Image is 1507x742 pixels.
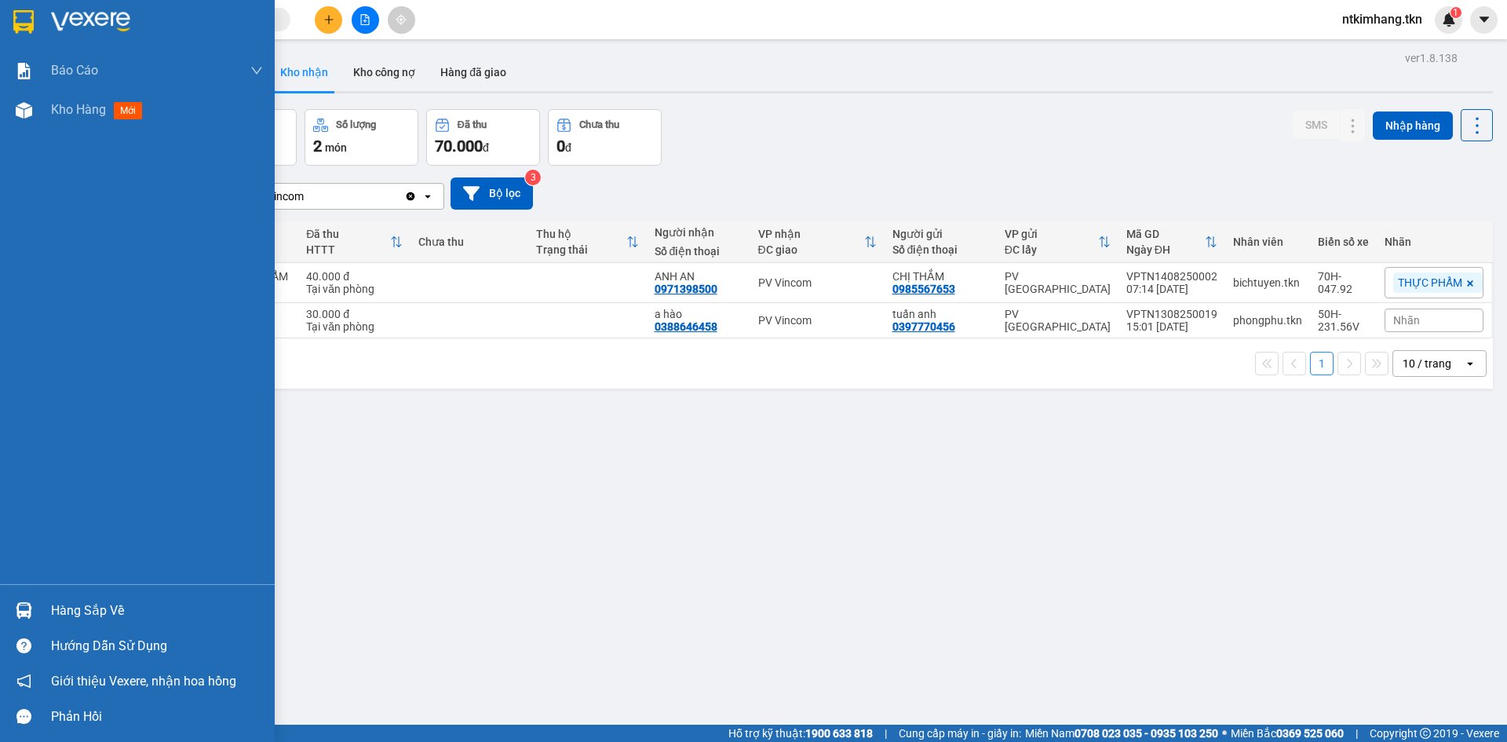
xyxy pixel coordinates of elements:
[483,141,489,154] span: đ
[1450,7,1461,18] sup: 1
[51,671,236,691] span: Giới thiệu Vexere, nhận hoa hồng
[1233,314,1302,327] div: phongphu.tkn
[51,102,106,117] span: Kho hàng
[114,102,142,119] span: mới
[892,243,989,256] div: Số điện thoại
[1318,236,1369,248] div: Biển số xe
[1118,221,1225,263] th: Toggle SortBy
[758,314,877,327] div: PV Vincom
[16,63,32,79] img: solution-icon
[655,270,743,283] div: ANH AN
[892,270,989,283] div: CHỊ THẮM
[352,6,379,34] button: file-add
[315,6,342,34] button: plus
[655,308,743,320] div: a hào
[250,188,304,204] div: PV Vincom
[359,14,370,25] span: file-add
[306,320,403,333] div: Tại văn phòng
[548,109,662,166] button: Chưa thu0đ
[1233,276,1302,289] div: bichtuyen.tkn
[536,228,626,240] div: Thu hộ
[1005,243,1098,256] div: ĐC lấy
[1453,7,1458,18] span: 1
[16,674,31,689] span: notification
[458,119,487,130] div: Đã thu
[885,725,887,742] span: |
[1318,270,1369,295] div: 70H-047.92
[655,283,717,295] div: 0971398500
[404,190,417,203] svg: Clear value
[388,6,415,34] button: aim
[323,14,334,25] span: plus
[1398,276,1462,290] span: THỰC PHẨM
[250,64,263,77] span: down
[306,228,390,240] div: Đã thu
[565,141,571,154] span: đ
[396,14,407,25] span: aim
[1126,228,1205,240] div: Mã GD
[16,638,31,653] span: question-circle
[1373,111,1453,140] button: Nhập hàng
[313,137,322,155] span: 2
[1470,6,1498,34] button: caret-down
[728,725,873,742] span: Hỗ trợ kỹ thuật:
[655,320,717,333] div: 0388646458
[1420,728,1431,739] span: copyright
[306,270,403,283] div: 40.000 đ
[306,308,403,320] div: 30.000 đ
[1330,9,1435,29] span: ntkimhang.tkn
[1293,111,1340,139] button: SMS
[1005,228,1098,240] div: VP gửi
[16,102,32,119] img: warehouse-icon
[1464,357,1476,370] svg: open
[1442,13,1456,27] img: icon-new-feature
[305,109,418,166] button: Số lượng2món
[892,320,955,333] div: 0397770456
[298,221,411,263] th: Toggle SortBy
[1385,236,1483,248] div: Nhãn
[1393,314,1420,327] span: Nhãn
[51,705,263,729] div: Phản hồi
[579,119,619,130] div: Chưa thu
[899,725,1021,742] span: Cung cấp máy in - giấy in:
[51,599,263,623] div: Hàng sắp về
[655,245,743,258] div: Số điện thoại
[556,137,565,155] span: 0
[16,709,31,724] span: message
[13,10,34,34] img: logo-vxr
[758,276,877,289] div: PV Vincom
[306,283,403,295] div: Tại văn phòng
[1318,308,1369,333] div: 50H-231.56V
[435,137,483,155] span: 70.000
[1403,356,1451,371] div: 10 / trang
[805,727,873,740] strong: 1900 633 818
[750,221,885,263] th: Toggle SortBy
[1025,725,1218,742] span: Miền Nam
[1356,725,1358,742] span: |
[305,188,307,204] input: Selected PV Vincom.
[1233,236,1302,248] div: Nhân viên
[655,226,743,239] div: Người nhận
[1222,730,1227,737] span: ⚪️
[306,243,390,256] div: HTTT
[1310,352,1334,375] button: 1
[1126,243,1205,256] div: Ngày ĐH
[426,109,540,166] button: Đã thu70.000đ
[418,236,520,248] div: Chưa thu
[1126,308,1217,320] div: VPTN1308250019
[1005,308,1111,333] div: PV [GEOGRAPHIC_DATA]
[1126,283,1217,295] div: 07:14 [DATE]
[325,141,347,154] span: món
[892,228,989,240] div: Người gửi
[525,170,541,185] sup: 3
[16,602,32,619] img: warehouse-icon
[51,60,98,80] span: Báo cáo
[758,243,864,256] div: ĐC giao
[51,634,263,658] div: Hướng dẫn sử dụng
[428,53,519,91] button: Hàng đã giao
[536,243,626,256] div: Trạng thái
[892,283,955,295] div: 0985567653
[1231,725,1344,742] span: Miền Bắc
[1126,270,1217,283] div: VPTN1408250002
[892,308,989,320] div: tuấn anh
